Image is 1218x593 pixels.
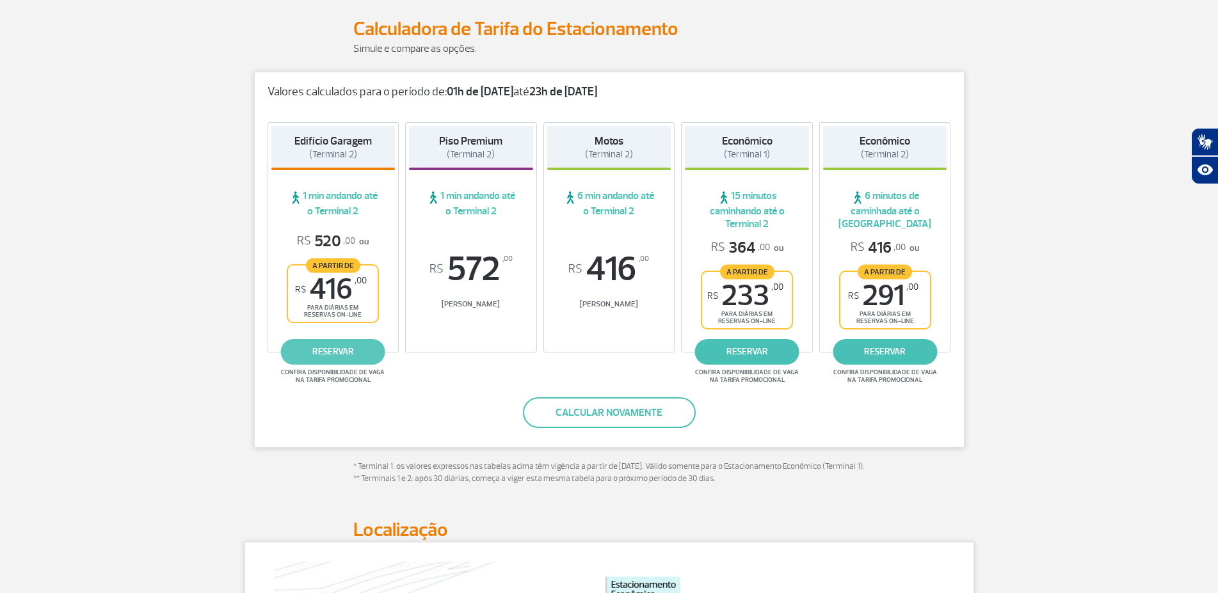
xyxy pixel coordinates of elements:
span: (Terminal 2) [861,148,909,161]
span: (Terminal 1) [724,148,770,161]
span: 520 [297,232,355,251]
sup: ,00 [502,252,513,266]
p: ou [297,232,369,251]
span: A partir de [858,264,912,279]
button: Calcular novamente [523,397,696,428]
span: (Terminal 2) [585,148,633,161]
a: reservar [281,339,385,365]
strong: 01h de [DATE] [447,84,513,99]
p: ou [851,238,919,258]
span: 233 [707,281,783,310]
strong: Econômico [722,134,773,148]
sup: R$ [848,290,859,301]
span: para diárias em reservas on-line [299,304,367,319]
span: para diárias em reservas on-line [713,310,781,325]
span: 15 minutos caminhando até o Terminal 2 [685,189,809,230]
p: ou [711,238,783,258]
p: * Terminal 1: os valores expressos nas tabelas acima têm vigência a partir de [DATE]. Válido some... [353,461,865,486]
sup: R$ [707,290,718,301]
button: Abrir tradutor de língua de sinais. [1191,128,1218,156]
p: Simule e compare as opções. [353,41,865,56]
h2: Localização [353,518,865,542]
strong: Piso Premium [439,134,502,148]
p: Valores calculados para o período de: até [268,85,951,99]
span: 572 [409,252,533,287]
span: 1 min andando até o Terminal 2 [409,189,533,217]
sup: ,00 [639,252,649,266]
sup: R$ [429,262,444,276]
span: Confira disponibilidade de vaga na tarifa promocional [831,368,939,384]
span: 6 minutos de caminhada até o [GEOGRAPHIC_DATA] [823,189,947,230]
span: (Terminal 2) [447,148,495,161]
a: reservar [695,339,799,365]
span: (Terminal 2) [309,148,357,161]
span: 291 [848,281,918,310]
span: Confira disponibilidade de vaga na tarifa promocional [279,368,387,384]
button: Abrir recursos assistivos. [1191,156,1218,184]
strong: Motos [595,134,623,148]
sup: ,00 [355,275,367,286]
sup: R$ [568,262,582,276]
strong: Econômico [860,134,910,148]
sup: ,00 [906,281,918,292]
span: [PERSON_NAME] [547,299,671,309]
span: para diárias em reservas on-line [851,310,919,325]
span: A partir de [720,264,774,279]
a: reservar [833,339,937,365]
span: [PERSON_NAME] [409,299,533,309]
strong: Edifício Garagem [294,134,372,148]
span: 6 min andando até o Terminal 2 [547,189,671,217]
span: 364 [711,238,770,258]
sup: ,00 [771,281,783,292]
span: 1 min andando até o Terminal 2 [271,189,396,217]
span: 416 [295,275,367,304]
sup: R$ [295,284,306,295]
span: Confira disponibilidade de vaga na tarifa promocional [693,368,801,384]
div: Plugin de acessibilidade da Hand Talk. [1191,128,1218,184]
span: 416 [851,238,906,258]
span: A partir de [306,258,360,273]
h2: Calculadora de Tarifa do Estacionamento [353,17,865,41]
span: 416 [547,252,671,287]
strong: 23h de [DATE] [529,84,597,99]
